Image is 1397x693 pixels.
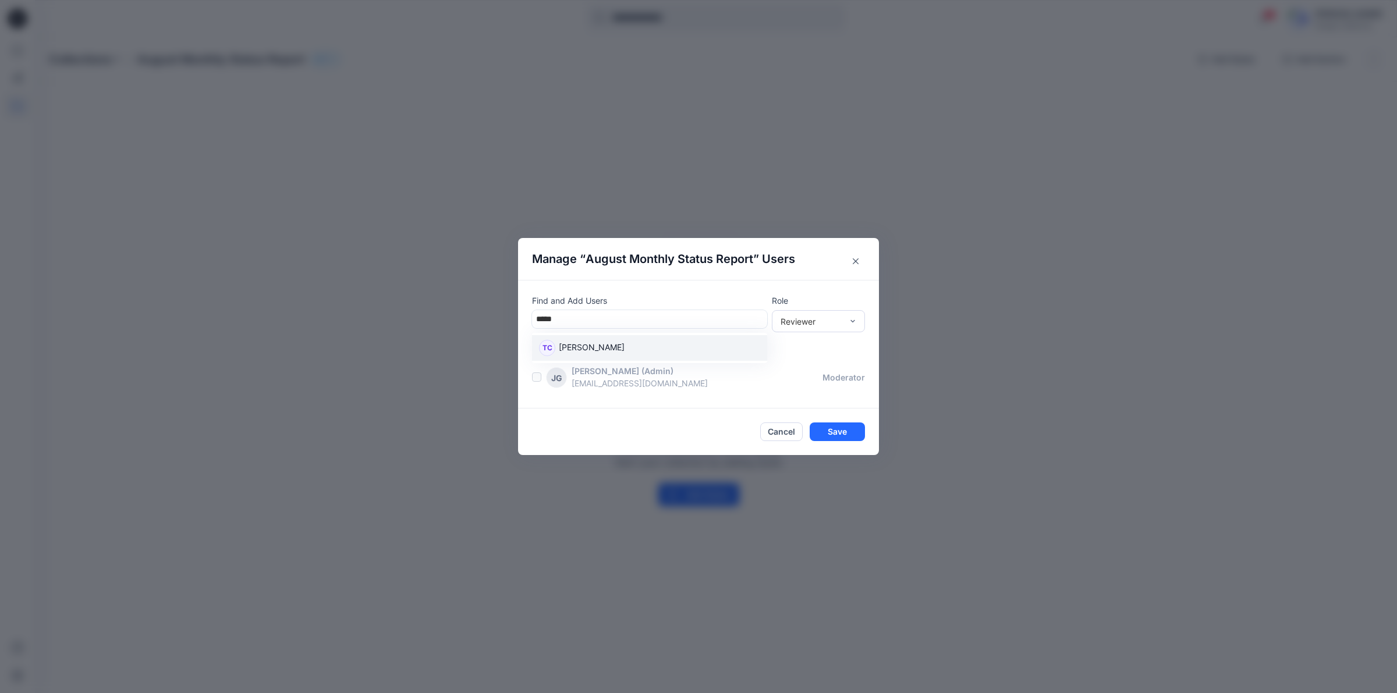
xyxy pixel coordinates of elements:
span: August Monthly Status Report [586,252,753,266]
p: moderator [822,371,865,383]
button: Save [810,422,865,441]
p: (Admin) [641,365,673,377]
p: [PERSON_NAME] [572,365,639,377]
button: Close [846,252,865,271]
div: JG [546,367,567,388]
p: Find and Add Users [532,294,767,307]
button: Cancel [760,422,803,441]
h4: Manage “ ” Users [532,252,795,266]
p: Role [772,294,865,307]
div: TC [539,340,555,356]
div: Reviewer [781,315,842,328]
p: [EMAIL_ADDRESS][DOMAIN_NAME] [572,377,822,389]
p: [PERSON_NAME] [559,341,625,356]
